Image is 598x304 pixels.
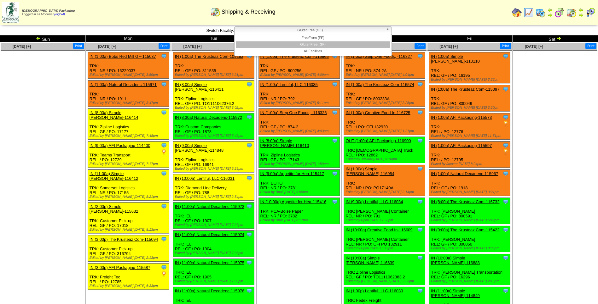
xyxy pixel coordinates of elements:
div: Edited by [PERSON_NAME] [DATE] 7:48pm [90,134,169,138]
img: Tooltip [417,198,423,205]
img: Tooltip [161,170,167,177]
img: Tooltip [417,288,423,294]
div: TRK: Freight Tec REL: / PO: 12785 [88,264,169,290]
button: Print [415,43,426,49]
td: Fri [427,35,513,42]
div: Edited by [PERSON_NAME] [DATE] 4:04pm [345,73,425,77]
a: IN (1:00a) The Krusteaz Com-115097 [431,87,499,92]
div: Edited by [PERSON_NAME] [DATE] 2:33pm [345,279,425,283]
span: [DATE] [+] [13,44,31,49]
div: TRK: REL: GF / PO: 16195 [429,52,510,83]
img: Tooltip [502,114,509,120]
div: TRK: PCA-Boise Paper REL: NR / PO: 3782 [258,198,340,224]
div: TRK: Custom Companies REL: GF / PO: 1878 [173,113,254,140]
a: IN (1:00a) The Krusteaz Com-115665 [260,54,329,59]
div: Edited by [PERSON_NAME] [DATE] 3:02pm [175,106,254,110]
div: TRK: REL: GF / PO: 800233A [344,81,425,107]
li: All Facilities [236,48,390,55]
a: IN (1:00a) Creative Food In-116725 [345,110,410,115]
div: TRK: Teams Transport REL: / PO: 12729 [88,142,169,168]
a: [DATE] [+] [525,44,543,49]
div: Edited by Bpali [DATE] 6:17pm [260,218,340,222]
img: Tooltip [246,114,253,120]
img: Tooltip [417,166,423,172]
a: IN (1:00a) Natural Decadenc-115971 [90,82,157,87]
button: Print [585,43,596,49]
a: IN (1:00a) The Krusteaz Com-116574 [345,82,414,87]
div: TRK: REL: NR / PO: 1911 [88,81,169,107]
img: Tooltip [417,227,423,233]
div: Edited by [PERSON_NAME] [DATE] 3:47pm [90,101,169,105]
div: Edited by [PERSON_NAME] [DATE] 7:36pm [175,279,254,283]
div: Edited by [PERSON_NAME] [DATE] 6:49pm [431,218,510,222]
a: IN (9:00a) Appetite for Hea-115417 [260,171,324,176]
img: arrowleft.gif [36,36,41,41]
img: Tooltip [417,81,423,88]
div: TRK: ECHO REL: NR / PO: 3781 [258,170,340,196]
div: Edited by [PERSON_NAME] [DATE] 8:13pm [90,228,169,232]
a: (logout) [54,13,65,16]
a: IN (11:00a) Natural Decadenc-115973 [175,204,244,209]
div: TRK: REL: GF / PO: 800049 [429,85,510,112]
img: Tooltip [246,203,253,210]
div: Edited by [PERSON_NAME] [DATE] 11:51pm [431,134,510,138]
div: TRK: [PERSON_NAME] REL: GF / PO: 800050 [429,226,510,252]
div: TRK: Zipline Logistics REL: GF / PO: 17143 [258,137,340,168]
img: Tooltip [417,53,423,59]
img: line_graph.gif [524,8,534,18]
img: Tooltip [332,198,338,205]
img: Tooltip [502,142,509,149]
button: Print [73,43,84,49]
div: Edited by [PERSON_NAME] [DATE] 2:54pm [175,195,254,199]
div: Edited by Bpali [DATE] 7:58pm [345,218,425,222]
a: IN (9:00a) Simple [PERSON_NAME]-114848 [175,143,224,153]
div: TRK: Diamond Line Delivery REL: GF / PO: 788 [173,174,254,201]
span: GlutenFree (GF) [237,27,383,34]
div: TRK: REL: NR / PO: PO17140A [344,165,425,196]
a: IN (9:00a) The Krusteaz Com-115422 [431,228,499,232]
td: Sun [0,35,86,42]
img: Tooltip [246,259,253,266]
div: TRK: Zipline Logistics REL: GF / PO: 16941 [173,142,254,173]
div: Edited by Bpali [DATE] 9:55pm [260,190,340,194]
div: Edited by [PERSON_NAME] [DATE] 3:22pm [431,78,510,82]
img: Tooltip [246,175,253,181]
div: Edited by [PERSON_NAME] [DATE] 4:09pm [260,73,340,77]
a: IN (1:00a) AFI Packaging-115573 [431,115,492,120]
a: IN (8:00a) The Krusteaz Com-116732 [431,199,499,204]
a: IN (1:00p) Lentiful, LLC-116030 [345,289,403,293]
a: IN (8:00a) Simple [PERSON_NAME]-116410 [260,138,309,148]
img: Tooltip [246,81,253,88]
div: TRK: REL: GF / PO: 800256 [258,52,340,79]
div: TRK: REL: NR / PO: 16229037 [88,52,169,79]
div: Edited by [PERSON_NAME] [DATE] 5:11pm [260,101,340,105]
li: GlutenFree (GF) [236,41,390,48]
div: Edited by [PERSON_NAME] [DATE] 7:36pm [175,251,254,255]
img: PO [161,271,167,277]
img: calendarcustomer.gif [585,8,595,18]
div: Edited by [PERSON_NAME] [DATE] 2:13pm [90,256,169,260]
div: TRK: REL: GF / PO: 874-2 [258,109,340,135]
a: IN (1:00a) Step One Foods, -116326 [260,110,327,115]
div: TRK: Zipline Logistics REL: GF / PO: 17177 [88,109,169,140]
a: IN (3:00p) AFI Packaging-115587 [90,265,150,270]
div: Edited by [PERSON_NAME] [DATE] 3:20pm [431,106,510,110]
img: Tooltip [502,198,509,205]
a: [DATE] [+] [183,44,202,49]
a: IN (10:00a) Simple [PERSON_NAME]-116639 [345,256,394,265]
img: Tooltip [161,264,167,271]
div: TRK: Customer Pick-up REL: GF / PO: 316794 [88,235,169,262]
td: Sat [513,35,598,42]
div: Edited by [PERSON_NAME] [DATE] 7:37pm [175,223,254,227]
img: arrowright.gif [556,36,561,41]
img: PO [502,120,509,127]
a: [DATE] [+] [98,44,116,49]
div: Edited by [PERSON_NAME] [DATE] 3:21pm [431,190,510,194]
div: TRK: REL: / PO: CFI 132920 [344,109,425,135]
span: [DATE] [+] [439,44,458,49]
div: TRK: Somerset Logistics REL: NR / PO: 17155 [88,170,169,201]
img: Tooltip [161,109,167,116]
div: Edited by [PERSON_NAME] [DATE] 4:03pm [260,129,340,133]
img: calendarprod.gif [536,8,546,18]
